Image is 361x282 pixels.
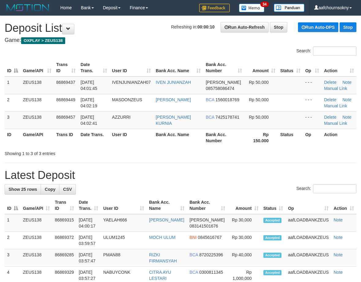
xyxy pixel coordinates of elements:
[249,97,269,102] span: Rp 50,000
[112,97,142,102] span: MASDONZEUS
[206,115,214,120] span: BCA
[5,94,20,111] td: 2
[324,121,347,126] a: Manual Link
[342,97,352,102] a: Note
[76,232,101,249] td: [DATE] 03:59:57
[149,217,184,222] a: [PERSON_NAME]
[333,217,343,222] a: Note
[198,235,222,240] span: Copy 0845616767 to clipboard
[228,214,261,232] td: Rp 30,000
[156,80,191,85] a: IVEN JUNIANZAH
[110,59,153,76] th: User ID: activate to sort column ascending
[5,129,20,146] th: ID
[78,59,110,76] th: Date Trans.: activate to sort column ascending
[206,86,234,91] span: Copy 085758086474 to clipboard
[324,115,336,120] a: Delete
[187,197,228,214] th: Bank Acc. Number: activate to sort column ascending
[20,129,54,146] th: Game/API
[9,187,37,192] span: Show 25 rows
[322,129,356,146] th: Action
[303,111,322,129] td: - - -
[80,80,97,91] span: [DATE] 04:01:45
[215,97,239,102] span: Copy 1560018769 to clipboard
[324,80,336,85] a: Delete
[324,103,347,108] a: Manual Link
[261,197,286,214] th: Status: activate to sort column ascending
[56,80,75,85] span: 86869437
[199,4,230,12] img: Feedback.jpg
[197,24,214,29] strong: 00:00:10
[76,197,101,214] th: Date Trans.: activate to sort column ascending
[20,94,54,111] td: ZEUS138
[54,129,78,146] th: Trans ID
[342,115,352,120] a: Note
[20,249,52,267] td: ZEUS138
[5,111,20,129] td: 3
[20,214,52,232] td: ZEUS138
[78,129,110,146] th: Date Trans.
[56,115,75,120] span: 86869457
[5,232,20,249] td: 2
[324,86,347,91] a: Manual Link
[263,235,282,240] span: Accepted
[206,80,241,85] span: [PERSON_NAME]
[21,37,65,44] span: OXPLAY > ZEUS138
[101,232,147,249] td: ULUM1245
[189,235,196,240] span: BNI
[80,115,97,126] span: [DATE] 04:02:41
[296,46,356,56] label: Search:
[203,59,244,76] th: Bank Acc. Number: activate to sort column ascending
[156,115,191,126] a: [PERSON_NAME] KURNIA
[274,4,304,12] img: panduan.png
[5,169,356,181] h1: Latest Deposit
[189,224,218,228] span: Copy 083141501676 to clipboard
[333,252,343,257] a: Note
[322,59,356,76] th: Action: activate to sort column ascending
[189,252,198,257] span: BCA
[313,46,356,56] input: Search:
[249,80,269,85] span: Rp 50,000
[244,59,278,76] th: Amount: activate to sort column ascending
[228,197,261,214] th: Amount: activate to sort column ascending
[206,97,214,102] span: BCA
[20,76,54,94] td: ZEUS138
[215,115,239,120] span: Copy 7425178741 to clipboard
[112,115,131,120] span: AZZURRI
[5,148,146,157] div: Showing 1 to 3 of 3 entries
[101,249,147,267] td: PMAN88
[80,97,97,108] span: [DATE] 04:02:19
[110,129,153,146] th: User ID
[149,270,171,281] a: CITRA AYU LESTARI
[285,197,331,214] th: Op: activate to sort column ascending
[342,80,352,85] a: Note
[52,249,76,267] td: 86869285
[270,22,287,32] a: Stop
[249,115,269,120] span: Rp 50,000
[324,97,336,102] a: Delete
[263,270,282,275] span: Accepted
[76,214,101,232] td: [DATE] 04:00:17
[5,22,356,34] h1: Deposit List
[296,184,356,193] label: Search:
[278,59,303,76] th: Status: activate to sort column ascending
[189,217,225,222] span: [PERSON_NAME]
[5,37,356,43] h4: Game:
[340,22,356,32] a: Stop
[20,59,54,76] th: Game/API: activate to sort column ascending
[153,59,203,76] th: Bank Acc. Name: activate to sort column ascending
[156,97,191,102] a: [PERSON_NAME]
[298,22,338,32] a: Run Auto-DPS
[285,232,331,249] td: aafLOADBANKZEUS
[153,129,203,146] th: Bank Acc. Name
[189,270,198,275] span: BCA
[228,232,261,249] td: Rp 30,000
[333,270,343,275] a: Note
[303,129,322,146] th: Op
[5,3,51,12] img: MOTION_logo.png
[56,97,75,102] span: 86869449
[244,129,278,146] th: Rp 150.000
[101,197,147,214] th: User ID: activate to sort column ascending
[41,184,59,195] a: Copy
[20,111,54,129] td: ZEUS138
[5,197,20,214] th: ID: activate to sort column descending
